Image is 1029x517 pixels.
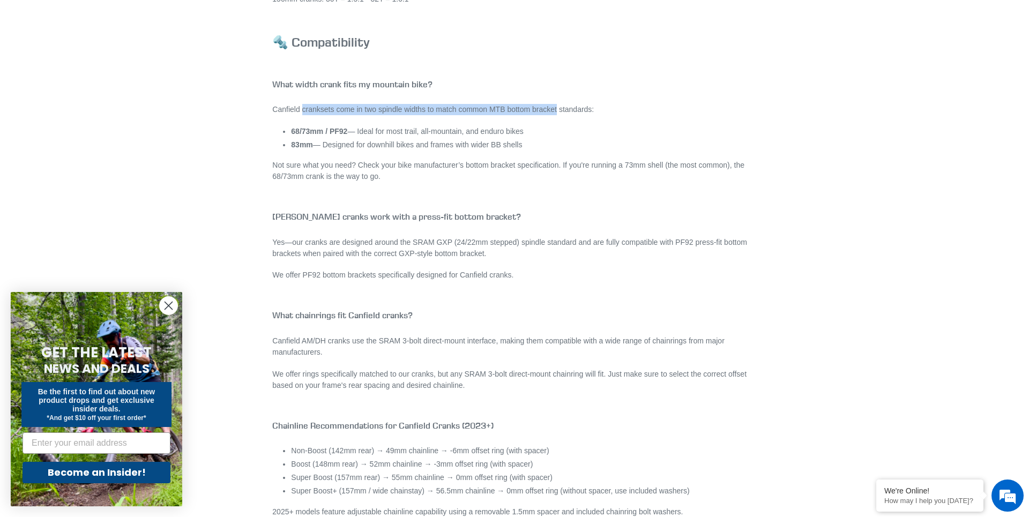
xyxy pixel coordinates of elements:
[176,5,202,31] div: Minimize live chat window
[272,34,756,50] h3: 🔩 Compatibility
[291,459,756,470] li: Boost (148mm rear) → 52mm chainline → -3mm offset ring (with spacer)
[272,335,756,358] p: Canfield AM/DH cranks use the SRAM 3-bolt direct-mount interface, making them compatible with a w...
[34,54,61,80] img: d_696896380_company_1647369064580_696896380
[884,486,975,495] div: We're Online!
[47,414,146,422] span: *And get $10 off your first order*
[884,497,975,505] p: How may I help you today?
[5,293,204,330] textarea: Type your message and hit 'Enter'
[291,472,756,483] li: Super Boost (157mm rear) → 55mm chainline → 0mm offset ring (with spacer)
[12,59,28,75] div: Navigation go back
[291,140,312,149] strong: 83mm
[272,269,756,281] p: We offer PF92 bottom brackets specifically designed for Canfield cranks.
[44,360,150,377] span: NEWS AND DEALS
[272,237,756,259] p: Yes—our cranks are designed around the SRAM GXP (24/22mm stepped) spindle standard and are fully ...
[23,432,170,454] input: Enter your email address
[23,462,170,483] button: Become an Insider!
[291,139,756,151] li: — Designed for downhill bikes and frames with wider BB shells
[272,104,756,115] p: Canfield cranksets come in two spindle widths to match common MTB bottom bracket standards:
[291,126,756,137] li: — Ideal for most trail, all-mountain, and enduro bikes
[41,343,152,362] span: GET THE LATEST
[272,79,756,89] h4: What width crank fits my mountain bike?
[62,135,148,243] span: We're online!
[72,60,196,74] div: Chat with us now
[38,387,155,413] span: Be the first to find out about new product drops and get exclusive insider deals.
[291,445,756,456] li: Non-Boost (142mm rear) → 49mm chainline → -6mm offset ring (with spacer)
[272,369,756,391] p: We offer rings specifically matched to our cranks, but any SRAM 3-bolt direct-mount chainring wil...
[272,421,756,431] h4: Chainline Recommendations for Canfield Cranks (2023+)
[291,127,347,136] strong: 68/73mm / PF92
[291,485,756,497] li: Super Boost+ (157mm / wide chainstay) → 56.5mm chainline → 0mm offset ring (without spacer, use i...
[272,310,756,320] h4: What chainrings fit Canfield cranks?
[272,160,756,182] p: Not sure what you need? Check your bike manufacturer’s bottom bracket specification. If you're ru...
[272,212,756,222] h4: [PERSON_NAME] cranks work with a press-fit bottom bracket?
[159,296,178,315] button: Close dialog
